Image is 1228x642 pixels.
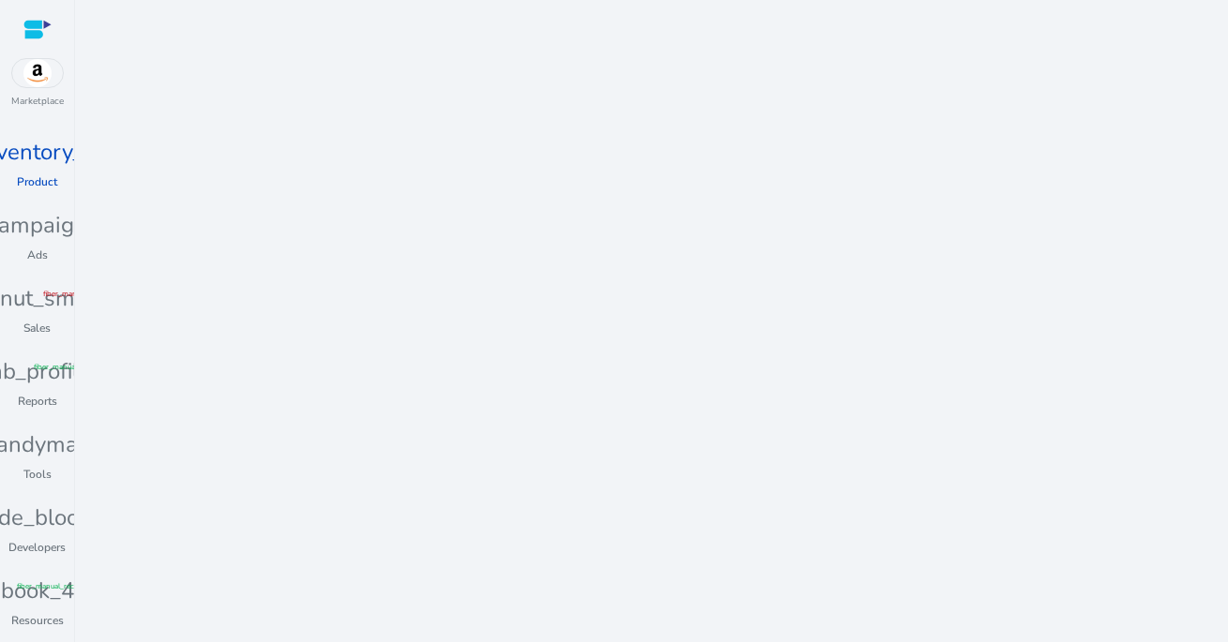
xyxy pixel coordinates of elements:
p: Resources [11,612,64,629]
p: Developers [8,539,66,556]
p: Product [17,173,57,190]
p: Tools [23,466,52,483]
img: amazon.svg [12,59,63,87]
span: book_4 [1,574,74,607]
p: Sales [23,320,51,336]
p: Marketplace [11,95,64,109]
p: Reports [18,393,57,410]
p: Ads [27,246,48,263]
span: fiber_manual_record [43,289,112,300]
span: fiber_manual_record [34,362,102,373]
span: fiber_manual_record [17,581,85,592]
